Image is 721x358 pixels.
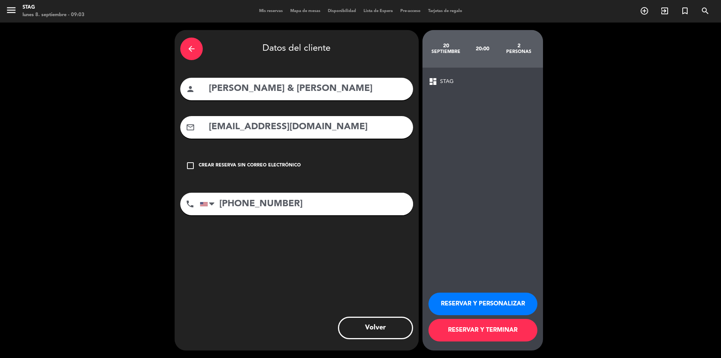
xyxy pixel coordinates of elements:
[23,11,84,19] div: lunes 8. septiembre - 09:03
[424,9,466,13] span: Tarjetas de regalo
[680,6,689,15] i: turned_in_not
[287,9,324,13] span: Mapa de mesas
[199,162,301,169] div: Crear reserva sin correo electrónico
[360,9,397,13] span: Lista de Espera
[324,9,360,13] span: Disponibilidad
[6,5,17,16] i: menu
[428,43,465,49] div: 20
[428,49,465,55] div: septiembre
[186,123,195,132] i: mail_outline
[208,81,407,97] input: Nombre del cliente
[180,36,413,62] div: Datos del cliente
[186,85,195,94] i: person
[501,43,537,49] div: 2
[186,199,195,208] i: phone
[660,6,669,15] i: exit_to_app
[464,36,501,62] div: 20:00
[428,293,537,315] button: RESERVAR Y PERSONALIZAR
[640,6,649,15] i: add_circle_outline
[428,319,537,341] button: RESERVAR Y TERMINAR
[440,77,454,86] span: STAG
[187,44,196,53] i: arrow_back
[397,9,424,13] span: Pre-acceso
[208,119,407,135] input: Email del cliente
[338,317,413,339] button: Volver
[501,49,537,55] div: personas
[23,4,84,11] div: STAG
[428,77,437,86] span: dashboard
[255,9,287,13] span: Mis reservas
[186,161,195,170] i: check_box_outline_blank
[200,193,413,215] input: Número de teléfono...
[200,193,217,215] div: United States: +1
[701,6,710,15] i: search
[6,5,17,18] button: menu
